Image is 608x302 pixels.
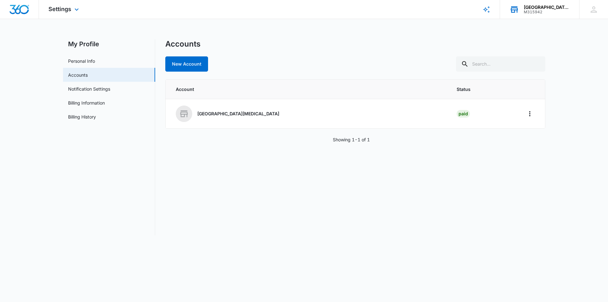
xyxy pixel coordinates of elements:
a: Accounts [68,72,88,78]
a: Notification Settings [68,86,110,92]
span: Account [176,86,441,93]
div: account id [524,10,570,14]
h2: My Profile [63,39,155,49]
a: Billing History [68,113,96,120]
a: Billing Information [68,100,105,106]
h1: Accounts [165,39,200,49]
a: Personal Info [68,58,95,64]
p: Showing 1-1 of 1 [333,136,370,143]
div: Paid [457,110,470,118]
input: Search... [456,56,545,72]
span: Settings [48,6,71,12]
button: Home [525,109,535,119]
div: account name [524,5,570,10]
span: Status [457,86,510,93]
a: New Account [165,56,208,72]
p: [GEOGRAPHIC_DATA][MEDICAL_DATA] [197,111,279,117]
